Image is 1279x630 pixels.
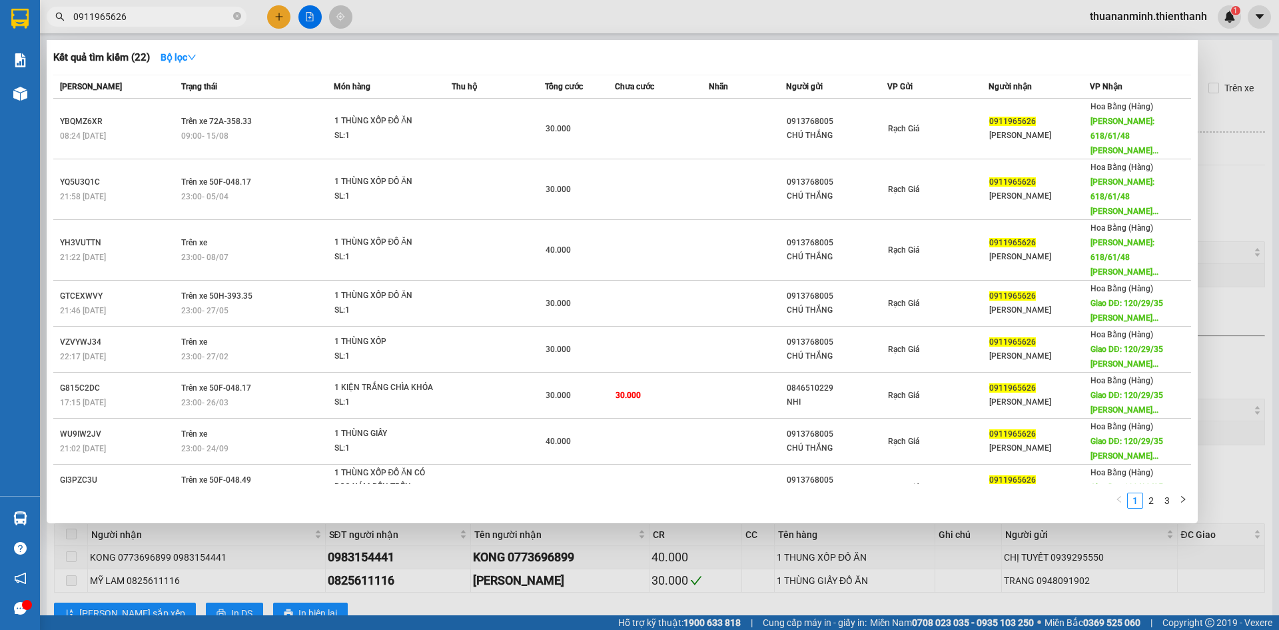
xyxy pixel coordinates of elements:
[989,383,1036,393] span: 0911965626
[181,253,228,262] span: 23:00 - 08/07
[161,52,197,63] strong: Bộ lọc
[787,381,887,395] div: 0846510229
[1175,493,1191,509] li: Next Page
[334,427,434,441] div: 1 THÙNG GIẤY
[786,82,823,91] span: Người gửi
[181,82,217,91] span: Trạng thái
[546,245,571,255] span: 40.000
[989,441,1089,455] div: [PERSON_NAME]
[181,352,228,361] span: 23:00 - 27/02
[787,250,887,264] div: CHÚ THẮNG
[787,427,887,441] div: 0913768005
[60,115,177,129] div: YBQMZ6XR
[181,238,207,247] span: Trên xe
[989,250,1089,264] div: [PERSON_NAME]
[787,303,887,317] div: CHÚ THẮNG
[60,253,106,262] span: 21:22 [DATE]
[546,437,571,446] span: 40.000
[1090,299,1163,323] span: Giao DĐ: 120/29/35 [PERSON_NAME]...
[1090,223,1153,233] span: Hoa Bằng (Hàng)
[14,572,27,585] span: notification
[1090,483,1163,507] span: Giao DĐ: 120/29/35 [PERSON_NAME]...
[181,337,207,347] span: Trên xe
[14,542,27,555] span: question-circle
[1090,376,1153,385] span: Hoa Bằng (Hàng)
[1090,102,1153,111] span: Hoa Bằng (Hàng)
[787,473,887,487] div: 0913768005
[181,429,207,439] span: Trên xe
[989,395,1089,409] div: [PERSON_NAME]
[181,444,228,453] span: 23:00 - 24/09
[546,391,571,400] span: 30.000
[60,352,106,361] span: 22:17 [DATE]
[989,129,1089,143] div: [PERSON_NAME]
[709,82,728,91] span: Nhãn
[181,131,228,141] span: 09:00 - 15/08
[181,291,252,301] span: Trên xe 50H-393.35
[1159,493,1175,509] li: 3
[181,398,228,407] span: 23:00 - 26/03
[1090,284,1153,293] span: Hoa Bằng (Hàng)
[887,82,913,91] span: VP Gửi
[60,381,177,395] div: G815C2DC
[181,383,251,393] span: Trên xe 50F-048.17
[1160,493,1174,508] a: 3
[334,250,434,265] div: SL: 1
[989,337,1036,347] span: 0911965626
[1090,163,1153,172] span: Hoa Bằng (Hàng)
[334,175,434,189] div: 1 THÙNG XỐP ĐỒ ĂN
[1111,493,1127,509] button: left
[1090,468,1153,477] span: Hoa Bằng (Hàng)
[53,51,150,65] h3: Kết quả tìm kiếm ( 22 )
[888,483,919,492] span: Rạch Giá
[181,177,251,187] span: Trên xe 50F-048.17
[546,185,571,194] span: 30.000
[14,602,27,615] span: message
[1090,422,1153,431] span: Hoa Bằng (Hàng)
[1111,493,1127,509] li: Previous Page
[787,335,887,349] div: 0913768005
[60,398,106,407] span: 17:15 [DATE]
[888,391,919,400] span: Rạch Giá
[989,349,1089,363] div: [PERSON_NAME]
[233,12,241,20] span: close-circle
[616,391,641,400] span: 30.000
[1115,495,1123,503] span: left
[546,483,571,492] span: 40.000
[888,345,919,354] span: Rạch Giá
[989,429,1036,439] span: 0911965626
[787,129,887,143] div: CHÚ THẮNG
[615,82,654,91] span: Chưa cước
[13,511,27,525] img: warehouse-icon
[334,349,434,364] div: SL: 1
[1179,495,1187,503] span: right
[989,291,1036,301] span: 0911965626
[546,299,571,308] span: 30.000
[334,189,434,204] div: SL: 1
[787,175,887,189] div: 0913768005
[73,9,230,24] input: Tìm tên, số ĐT hoặc mã đơn
[787,441,887,455] div: CHÚ THẮNG
[60,427,177,441] div: WU9IW2JV
[989,117,1036,126] span: 0911965626
[334,235,434,250] div: 1 THÙNG XỐP ĐỒ ĂN
[13,87,27,101] img: warehouse-icon
[60,306,106,315] span: 21:46 [DATE]
[1128,493,1142,508] a: 1
[1090,330,1153,339] span: Hoa Bằng (Hàng)
[60,335,177,349] div: VZVYWJ34
[1143,493,1159,509] li: 2
[60,473,177,487] div: GI3PZC3U
[989,177,1036,187] span: 0911965626
[11,9,29,29] img: logo-vxr
[989,238,1036,247] span: 0911965626
[787,115,887,129] div: 0913768005
[1090,177,1158,216] span: [PERSON_NAME]: 618/61/48 [PERSON_NAME]...
[334,381,434,395] div: 1 KIỆN TRẮNG CHÌA KHÓA
[989,189,1089,203] div: [PERSON_NAME]
[1090,238,1158,277] span: [PERSON_NAME]: 618/61/48 [PERSON_NAME]...
[150,47,207,68] button: Bộ lọcdown
[989,82,1032,91] span: Người nhận
[1175,493,1191,509] button: right
[546,345,571,354] span: 30.000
